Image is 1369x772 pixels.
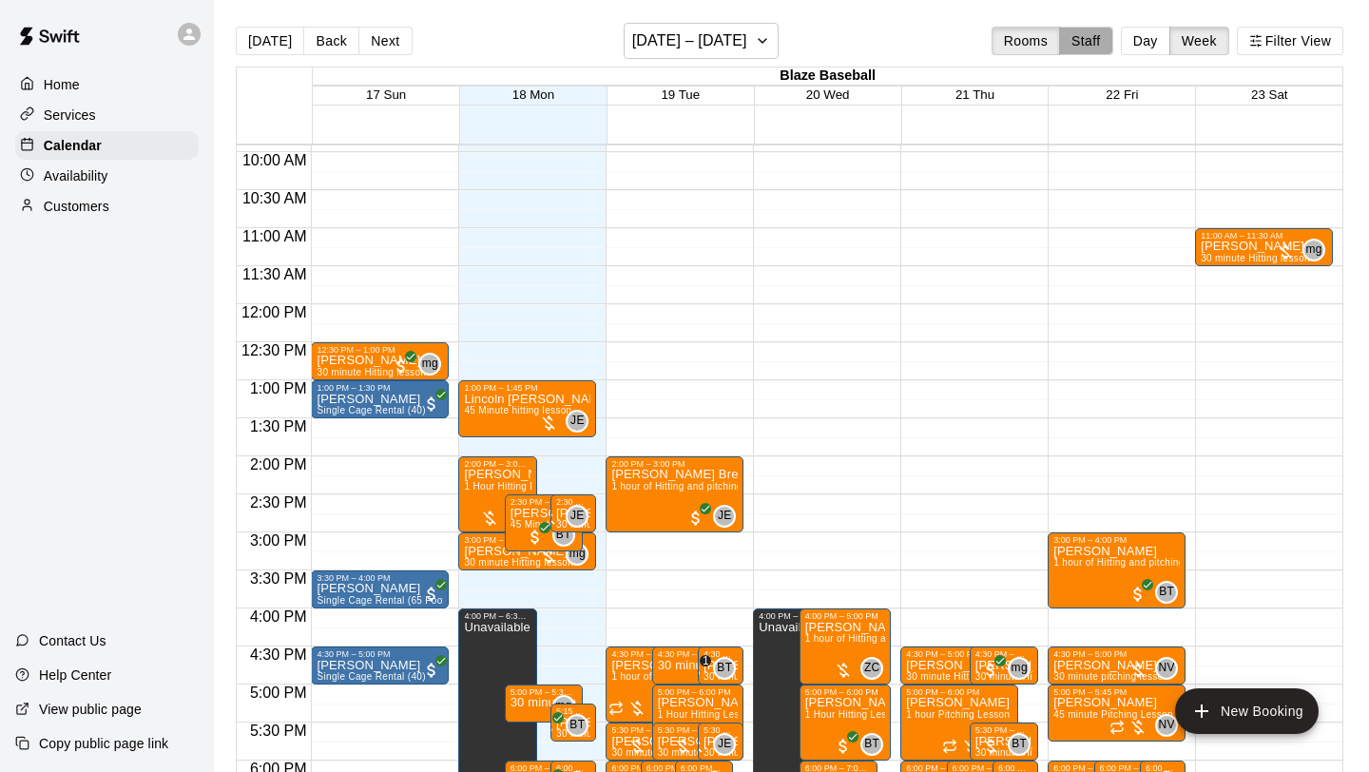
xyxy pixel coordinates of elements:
[718,507,732,526] span: JE
[317,573,443,583] div: 3:30 PM – 4:00 PM
[238,266,312,282] span: 11:30 AM
[511,497,577,507] div: 2:30 PM – 3:15 PM
[358,27,412,55] button: Next
[550,704,596,742] div: 5:15 PM – 5:45 PM: Everhett Squires
[539,718,558,737] span: All customers have paid
[658,687,739,697] div: 5:00 PM – 6:00 PM
[511,519,618,530] span: 45 Minute hitting lesson
[652,685,744,761] div: 5:00 PM – 6:00 PM: Maeson Houser
[970,723,1038,761] div: 5:30 PM – 6:00 PM: Cam Carter
[505,494,583,551] div: 2:30 PM – 3:15 PM: Zane Ibedu
[39,666,111,685] p: Help Center
[573,410,588,433] span: Justin Evans
[981,661,1000,680] span: All customers have paid
[975,649,1032,659] div: 4:30 PM – 5:00 PM
[15,162,199,190] a: Availability
[906,649,1012,659] div: 4:30 PM – 5:00 PM
[556,526,571,545] span: BT
[704,649,738,659] div: 4:30 PM – 5:00 PM
[512,87,554,102] button: 18 Mon
[868,733,883,756] span: Brandon Taylor
[975,747,1085,758] span: 30 minute Hitting lesson
[713,733,736,756] div: Justin Evans
[317,405,425,415] span: Single Cage Rental (40)
[658,747,773,758] span: 30 minute pitching lesson
[555,697,571,716] span: mg
[422,395,441,414] span: All customers have paid
[560,524,575,547] span: Brandon Taylor
[313,68,1342,86] div: Blaze Baseball
[624,23,779,59] button: [DATE] – [DATE]
[1012,735,1027,754] span: BT
[1015,657,1031,680] span: matt gonzalez
[658,709,756,720] span: 1 Hour Hitting Lesson
[573,505,588,528] span: Justin Evans
[1106,87,1138,102] button: 22 Fri
[422,661,441,680] span: All customers have paid
[900,647,1017,685] div: 4:30 PM – 5:00 PM: Joe Chandler
[1155,657,1178,680] div: Nathan Volf
[1059,27,1113,55] button: Staff
[317,649,443,659] div: 4:30 PM – 5:00 PM
[458,380,596,437] div: 1:00 PM – 1:45 PM: Lincoln Rawls
[661,87,700,102] button: 19 Tue
[1163,714,1178,737] span: Nathan Volf
[1175,688,1319,734] button: add
[317,383,443,393] div: 1:00 PM – 1:30 PM
[606,647,684,723] div: 4:30 PM – 5:30 PM: 1 hour of Hitting and pitching/fielding
[1011,659,1027,678] span: mg
[992,27,1060,55] button: Rooms
[611,481,778,492] span: 1 hour of Hitting and pitching/fielding
[632,28,747,54] h6: [DATE] – [DATE]
[317,367,426,377] span: 30 minute Hitting lesson
[458,456,536,532] div: 2:00 PM – 3:00 PM: Locke Edwards
[704,725,738,735] div: 5:30 PM – 6:00 PM
[245,380,312,396] span: 1:00 PM
[805,687,886,697] div: 5:00 PM – 6:00 PM
[237,342,311,358] span: 12:30 PM
[15,70,199,99] div: Home
[245,570,312,587] span: 3:30 PM
[311,380,449,418] div: 1:00 PM – 1:30 PM: Elizabeth Grant
[658,725,724,735] div: 5:30 PM – 6:00 PM
[238,228,312,244] span: 11:00 AM
[1008,657,1031,680] div: matt gonzalez
[15,101,199,129] div: Services
[800,685,892,761] div: 5:00 PM – 6:00 PM: Lucas Rudes
[458,532,596,570] div: 3:00 PM – 3:30 PM: Sebastian Watson
[718,735,732,754] span: JE
[422,585,441,604] span: All customers have paid
[611,459,738,469] div: 2:00 PM – 3:00 PM
[245,494,312,511] span: 2:30 PM
[464,383,590,393] div: 1:00 PM – 1:45 PM
[317,345,443,355] div: 12:30 PM – 1:00 PM
[566,714,588,737] div: Brandon Taylor
[464,459,530,469] div: 2:00 PM – 3:00 PM
[652,647,730,685] div: 4:30 PM – 5:00 PM: 30 minute pitching lesson
[39,700,142,719] p: View public page
[906,709,1010,720] span: 1 hour Pitching Lesson
[245,723,312,739] span: 5:30 PM
[366,87,406,102] button: 17 Sun
[805,709,903,720] span: 1 Hour Hitting Lesson
[1251,87,1288,102] span: 23 Sat
[1201,231,1327,241] div: 11:00 AM – 11:30 AM
[1109,720,1125,735] span: Recurring event
[392,357,411,376] span: All customers have paid
[1048,647,1186,685] div: 4:30 PM – 5:00 PM: 30 minute pitching lesson
[1048,532,1186,608] div: 3:00 PM – 4:00 PM: Zane Ibedu
[566,505,588,528] div: Justin Evans
[1015,733,1031,756] span: Brandon Taylor
[1195,228,1333,266] div: 11:00 AM – 11:30 AM: Jacob Prowell
[975,671,1085,682] span: 30 minute Hitting lesson
[955,87,994,102] span: 21 Thu
[573,714,588,737] span: Brandon Taylor
[311,342,449,380] div: 12:30 PM – 1:00 PM: Cannon Wilson
[606,456,743,532] div: 2:00 PM – 3:00 PM: Kamin Breg
[44,166,108,185] p: Availability
[238,190,312,206] span: 10:30 AM
[245,685,312,701] span: 5:00 PM
[464,535,590,545] div: 3:00 PM – 3:30 PM
[236,27,304,55] button: [DATE]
